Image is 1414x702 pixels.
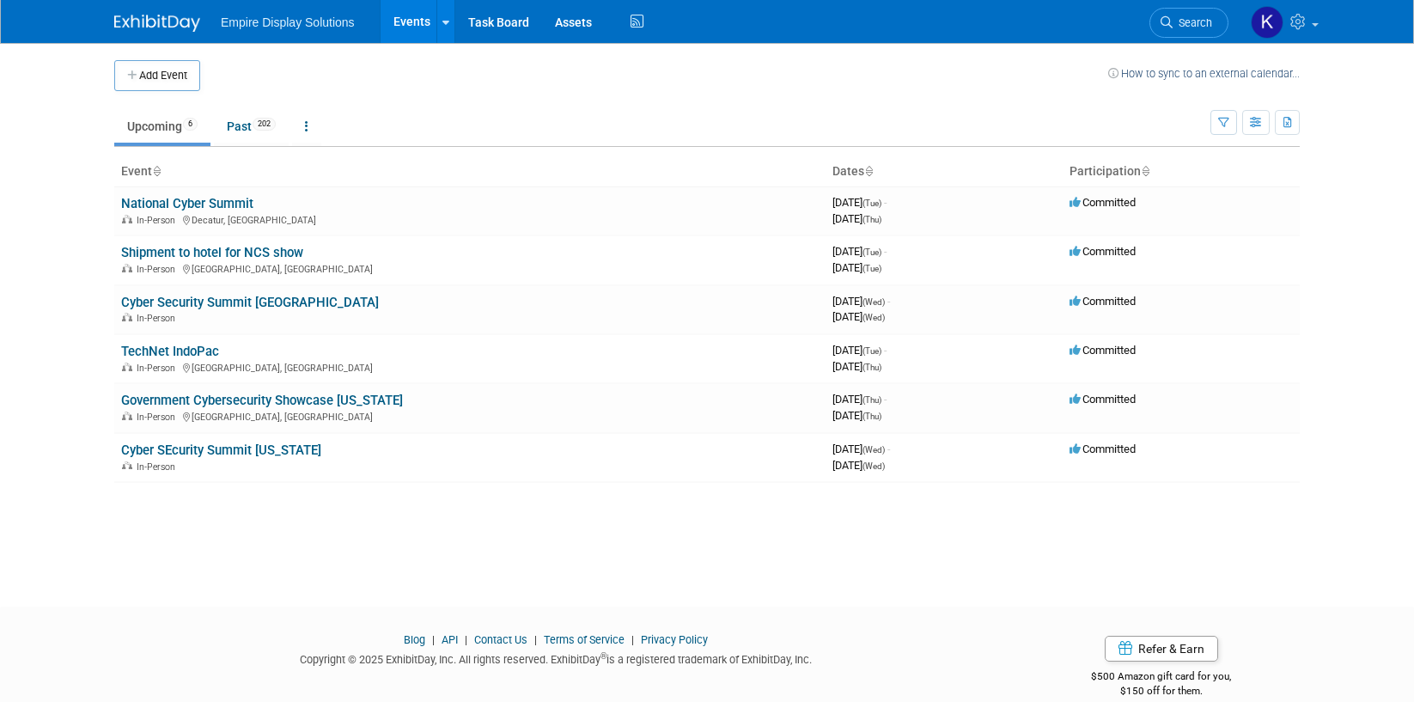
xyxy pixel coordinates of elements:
[1023,658,1301,698] div: $500 Amazon gift card for you,
[121,443,321,458] a: Cyber SEcurity Summit [US_STATE]
[862,412,881,421] span: (Thu)
[221,15,355,29] span: Empire Display Solutions
[137,215,180,226] span: In-Person
[122,461,132,470] img: In-Person Event
[862,297,885,307] span: (Wed)
[404,633,425,646] a: Blog
[1070,443,1136,455] span: Committed
[137,363,180,374] span: In-Person
[862,264,881,273] span: (Tue)
[137,461,180,473] span: In-Person
[862,198,881,208] span: (Tue)
[428,633,439,646] span: |
[152,164,161,178] a: Sort by Event Name
[832,409,881,422] span: [DATE]
[137,264,180,275] span: In-Person
[1251,6,1283,39] img: Katelyn Hurlock
[1149,8,1228,38] a: Search
[884,196,887,209] span: -
[887,443,890,455] span: -
[122,363,132,371] img: In-Person Event
[600,651,606,661] sup: ®
[832,261,881,274] span: [DATE]
[183,118,198,131] span: 6
[832,443,890,455] span: [DATE]
[253,118,276,131] span: 202
[641,633,708,646] a: Privacy Policy
[1070,344,1136,357] span: Committed
[832,310,885,323] span: [DATE]
[627,633,638,646] span: |
[1023,684,1301,699] div: $150 off for them.
[214,110,289,143] a: Past202
[862,346,881,356] span: (Tue)
[114,15,200,32] img: ExhibitDay
[474,633,527,646] a: Contact Us
[862,247,881,257] span: (Tue)
[137,313,180,324] span: In-Person
[862,215,881,224] span: (Thu)
[1173,16,1212,29] span: Search
[121,261,819,275] div: [GEOGRAPHIC_DATA], [GEOGRAPHIC_DATA]
[460,633,472,646] span: |
[114,157,826,186] th: Event
[832,344,887,357] span: [DATE]
[832,295,890,308] span: [DATE]
[121,409,819,423] div: [GEOGRAPHIC_DATA], [GEOGRAPHIC_DATA]
[862,461,885,471] span: (Wed)
[121,295,379,310] a: Cyber Security Summit [GEOGRAPHIC_DATA]
[1070,245,1136,258] span: Committed
[1070,393,1136,406] span: Committed
[121,245,303,260] a: Shipment to hotel for NCS show
[864,164,873,178] a: Sort by Start Date
[1105,636,1218,662] a: Refer & Earn
[884,393,887,406] span: -
[122,215,132,223] img: In-Person Event
[544,633,625,646] a: Terms of Service
[887,295,890,308] span: -
[832,459,885,472] span: [DATE]
[832,245,887,258] span: [DATE]
[884,344,887,357] span: -
[862,445,885,455] span: (Wed)
[121,212,819,226] div: Decatur, [GEOGRAPHIC_DATA]
[832,360,881,373] span: [DATE]
[137,412,180,423] span: In-Person
[832,212,881,225] span: [DATE]
[442,633,458,646] a: API
[114,648,997,668] div: Copyright © 2025 ExhibitDay, Inc. All rights reserved. ExhibitDay is a registered trademark of Ex...
[832,196,887,209] span: [DATE]
[114,110,210,143] a: Upcoming6
[122,313,132,321] img: In-Person Event
[1070,196,1136,209] span: Committed
[530,633,541,646] span: |
[1063,157,1300,186] th: Participation
[884,245,887,258] span: -
[122,264,132,272] img: In-Person Event
[1108,67,1300,80] a: How to sync to an external calendar...
[826,157,1063,186] th: Dates
[121,393,403,408] a: Government Cybersecurity Showcase [US_STATE]
[121,196,253,211] a: National Cyber Summit
[1070,295,1136,308] span: Committed
[114,60,200,91] button: Add Event
[862,395,881,405] span: (Thu)
[862,363,881,372] span: (Thu)
[122,412,132,420] img: In-Person Event
[121,344,219,359] a: TechNet IndoPac
[121,360,819,374] div: [GEOGRAPHIC_DATA], [GEOGRAPHIC_DATA]
[862,313,885,322] span: (Wed)
[1141,164,1149,178] a: Sort by Participation Type
[832,393,887,406] span: [DATE]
